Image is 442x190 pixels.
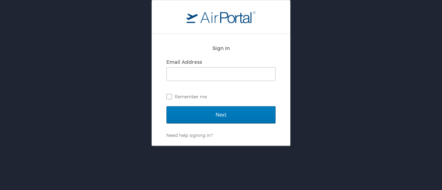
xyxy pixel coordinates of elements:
label: Remember me [166,91,276,102]
input: Next [166,106,276,123]
h2: Sign In [166,44,276,52]
label: Email Address [166,59,202,65]
img: logo [186,11,256,23]
a: Need help signing in? [166,132,213,138]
